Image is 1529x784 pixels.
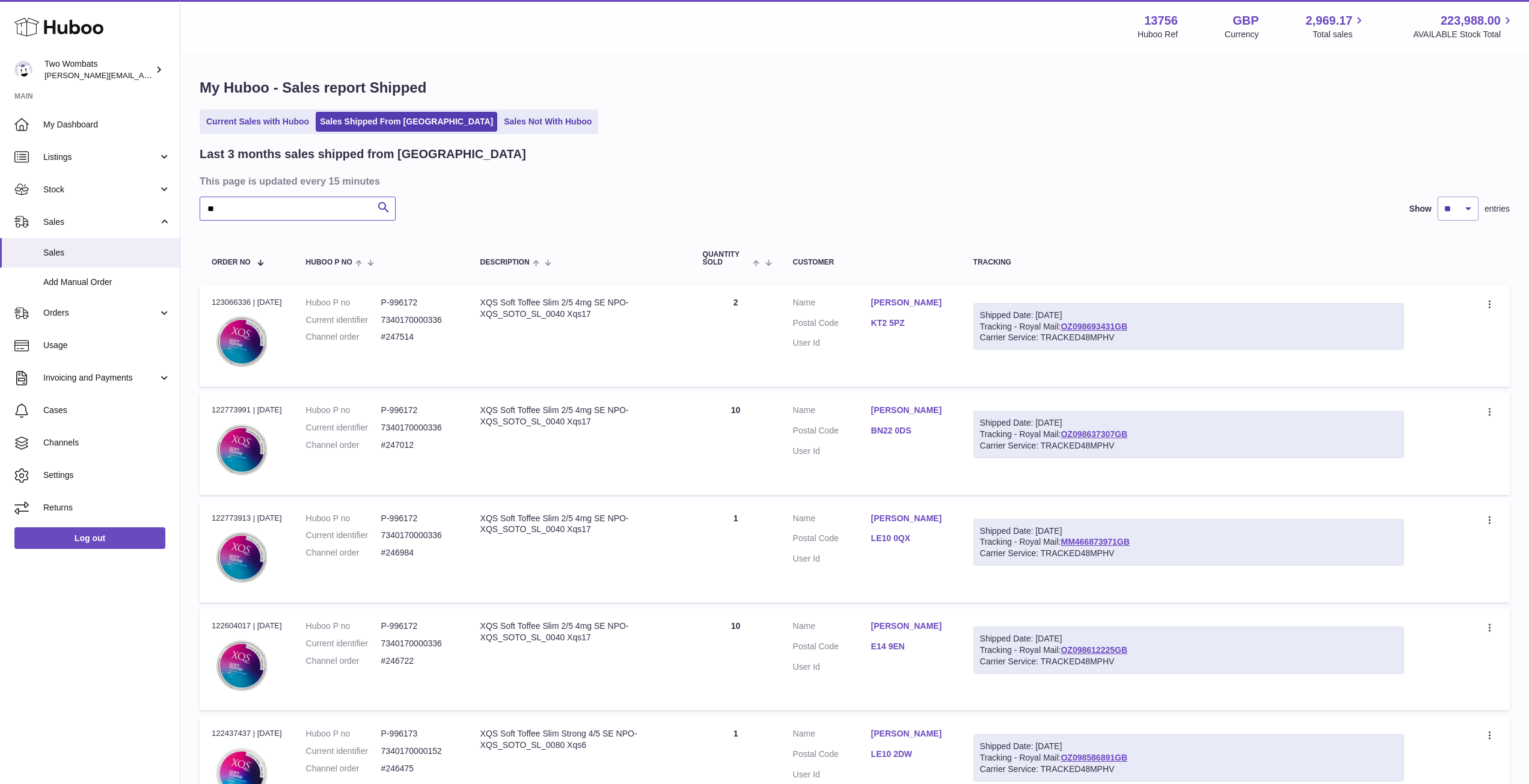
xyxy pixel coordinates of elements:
[480,513,679,536] div: XQS Soft Toffee Slim 2/5 4mg SE NPO-XQS_SOTO_SL_0040 Xqs17
[306,530,381,541] dt: Current identifier
[973,411,1405,458] div: Tracking - Royal Mail:
[200,174,1507,188] h3: This page is updated every 15 minutes
[500,112,596,132] a: Sales Not With Huboo
[306,405,381,416] dt: Huboo P no
[44,70,305,80] span: [PERSON_NAME][EMAIL_ADDRESS][PERSON_NAME][DOMAIN_NAME]
[306,547,381,559] dt: Channel order
[43,502,171,513] span: Returns
[43,119,171,130] span: My Dashboard
[212,620,282,631] div: 122604017 | [DATE]
[1441,13,1501,29] span: 223,988.00
[793,425,871,439] dt: Postal Code
[43,340,171,351] span: Usage
[973,626,1405,674] div: Tracking - Royal Mail:
[793,553,871,565] dt: User Id
[980,332,1398,343] div: Carrier Service: TRACKED48MPHV
[1409,203,1432,215] label: Show
[793,317,871,332] dt: Postal Code
[871,749,949,760] a: LE10 2DW
[381,314,456,326] dd: 7340170000336
[1061,537,1129,547] a: MM466873971GB
[212,728,282,739] div: 122437437 | [DATE]
[316,112,497,132] a: Sales Shipped From [GEOGRAPHIC_DATA]
[381,405,456,416] dd: P-996172
[871,317,949,329] a: KT2 5PZ
[793,513,871,527] dt: Name
[691,285,781,387] td: 2
[973,519,1405,566] div: Tracking - Royal Mail:
[306,422,381,433] dt: Current identifier
[980,656,1398,667] div: Carrier Service: TRACKED48MPHV
[381,620,456,632] dd: P-996172
[43,216,158,228] span: Sales
[1233,13,1258,29] strong: GBP
[381,439,456,451] dd: #247012
[871,620,949,632] a: [PERSON_NAME]
[980,417,1398,429] div: Shipped Date: [DATE]
[43,470,171,481] span: Settings
[306,620,381,632] dt: Huboo P no
[14,61,32,79] img: philip.carroll@twowombats.com
[871,405,949,416] a: [PERSON_NAME]
[980,440,1398,452] div: Carrier Service: TRACKED48MPHV
[480,259,530,266] span: Description
[381,297,456,308] dd: P-996172
[43,405,171,416] span: Cases
[306,728,381,740] dt: Huboo P no
[43,184,158,195] span: Stock
[871,513,949,524] a: [PERSON_NAME]
[212,297,282,308] div: 123066336 | [DATE]
[43,277,171,288] span: Add Manual Order
[871,297,949,308] a: [PERSON_NAME]
[703,251,750,266] span: Quantity Sold
[793,446,871,457] dt: User Id
[793,533,871,547] dt: Postal Code
[200,78,1510,97] h1: My Huboo - Sales report Shipped
[793,297,871,311] dt: Name
[212,527,272,587] img: XQS_Soft_Toffee_Slim_2_5_4mg_Nicotine_Pouches-7340170000336.webp
[381,422,456,433] dd: 7340170000336
[1413,13,1515,40] a: 223,988.00 AVAILABLE Stock Total
[980,764,1398,775] div: Carrier Service: TRACKED48MPHV
[691,608,781,710] td: 10
[480,405,679,427] div: XQS Soft Toffee Slim 2/5 4mg SE NPO-XQS_SOTO_SL_0040 Xqs17
[793,661,871,673] dt: User Id
[306,439,381,451] dt: Channel order
[1413,29,1515,40] span: AVAILABLE Stock Total
[980,310,1398,321] div: Shipped Date: [DATE]
[793,337,871,349] dt: User Id
[973,259,1405,266] div: Tracking
[43,372,158,384] span: Invoicing and Payments
[212,420,272,480] img: XQS_Soft_Toffee_Slim_2_5_4mg_Nicotine_Pouches-7340170000336.webp
[212,259,251,266] span: Order No
[14,527,165,549] a: Log out
[793,259,949,266] div: Customer
[212,513,282,524] div: 122773913 | [DATE]
[973,303,1405,351] div: Tracking - Royal Mail:
[1225,29,1259,40] div: Currency
[202,112,313,132] a: Current Sales with Huboo
[43,247,171,259] span: Sales
[306,763,381,774] dt: Channel order
[381,655,456,667] dd: #246722
[381,547,456,559] dd: #246984
[381,728,456,740] dd: P-996173
[980,633,1398,645] div: Shipped Date: [DATE]
[1306,13,1367,40] a: 2,969.17 Total sales
[44,58,153,81] div: Two Wombats
[212,635,272,696] img: XQS_Soft_Toffee_Slim_2_5_4mg_Nicotine_Pouches-7340170000336.webp
[871,728,949,740] a: [PERSON_NAME]
[306,655,381,667] dt: Channel order
[381,763,456,774] dd: #246475
[980,548,1398,559] div: Carrier Service: TRACKED48MPHV
[381,638,456,649] dd: 7340170000336
[691,501,781,602] td: 1
[306,638,381,649] dt: Current identifier
[871,533,949,544] a: LE10 0QX
[480,620,679,643] div: XQS Soft Toffee Slim 2/5 4mg SE NPO-XQS_SOTO_SL_0040 Xqs17
[980,741,1398,752] div: Shipped Date: [DATE]
[793,769,871,780] dt: User Id
[973,734,1405,782] div: Tracking - Royal Mail:
[793,749,871,763] dt: Postal Code
[381,530,456,541] dd: 7340170000336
